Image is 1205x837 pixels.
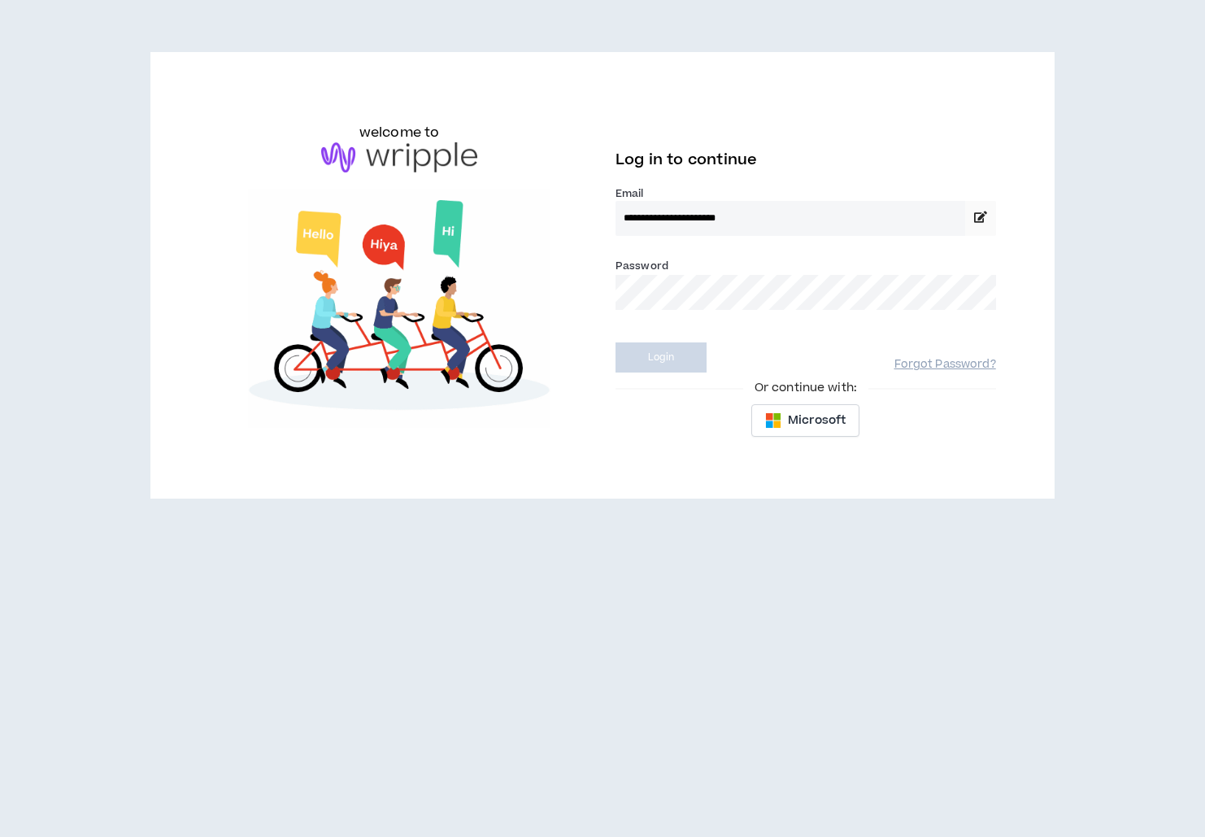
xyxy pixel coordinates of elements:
h6: welcome to [359,123,440,142]
label: Email [616,186,996,201]
span: Or continue with: [743,379,868,397]
a: Forgot Password? [894,357,996,373]
img: logo-brand.png [321,142,477,173]
button: Login [616,342,707,373]
span: Log in to continue [616,150,757,170]
label: Password [616,259,668,273]
span: Microsoft [788,412,846,429]
button: Microsoft [751,404,859,437]
img: Welcome to Wripple [209,189,589,428]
